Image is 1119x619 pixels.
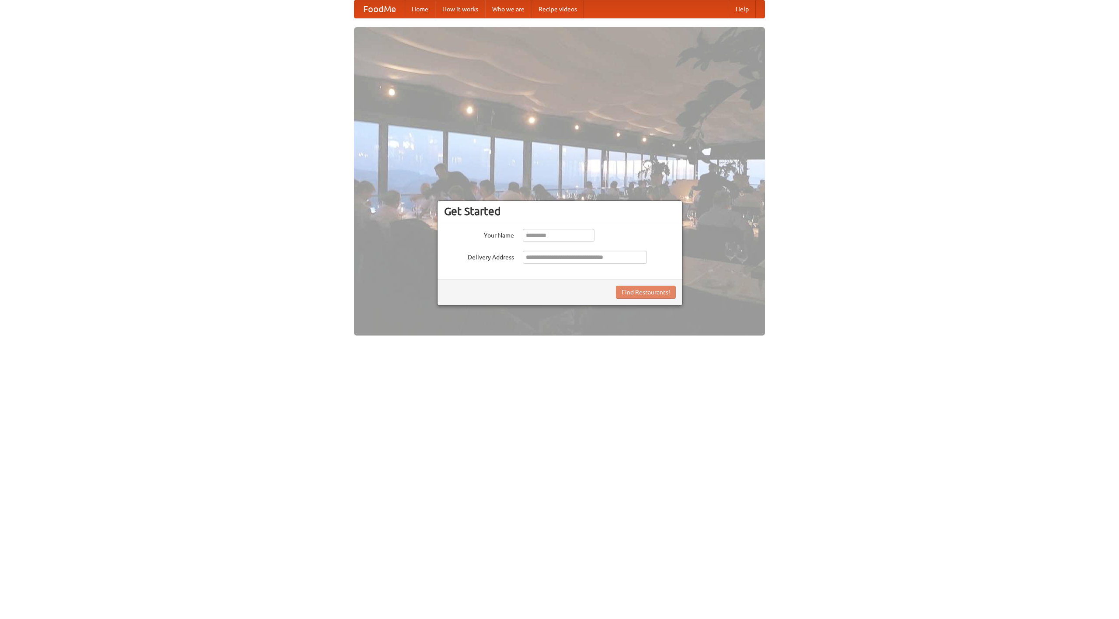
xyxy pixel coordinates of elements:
a: Help [729,0,756,18]
a: Who we are [485,0,532,18]
a: Home [405,0,435,18]
button: Find Restaurants! [616,286,676,299]
a: How it works [435,0,485,18]
label: Delivery Address [444,251,514,262]
a: FoodMe [354,0,405,18]
a: Recipe videos [532,0,584,18]
label: Your Name [444,229,514,240]
h3: Get Started [444,205,676,218]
